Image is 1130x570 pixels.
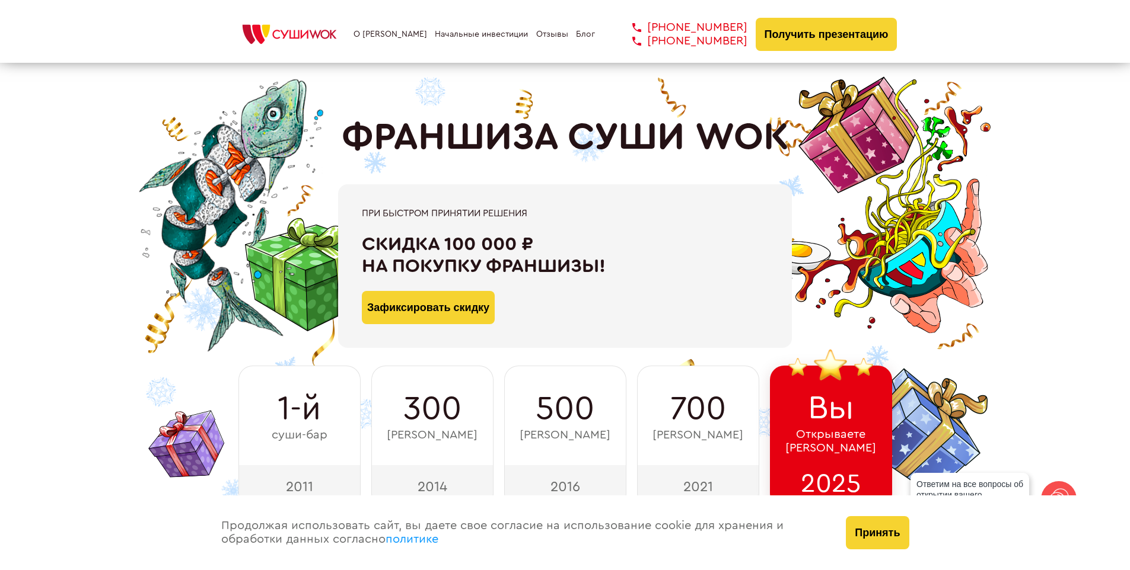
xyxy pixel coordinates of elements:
a: О [PERSON_NAME] [354,30,427,39]
div: 2021 [637,465,759,508]
span: Вы [808,389,854,427]
div: 2025 [770,465,892,508]
a: Блог [576,30,595,39]
span: [PERSON_NAME] [652,428,743,442]
div: Скидка 100 000 ₽ на покупку франшизы! [362,233,768,277]
span: 300 [403,390,461,428]
a: Начальные инвестиции [435,30,528,39]
div: Продолжая использовать сайт, вы даете свое согласие на использование cookie для хранения и обрабо... [209,495,835,570]
button: Принять [846,516,909,549]
span: [PERSON_NAME] [520,428,610,442]
a: [PHONE_NUMBER] [615,34,747,48]
button: Зафиксировать скидку [362,291,495,324]
span: 500 [536,390,594,428]
div: 2016 [504,465,626,508]
span: 1-й [278,390,321,428]
div: При быстром принятии решения [362,208,768,219]
button: Получить презентацию [756,18,897,51]
div: 2014 [371,465,494,508]
div: Ответим на все вопросы об открытии вашего [PERSON_NAME]! [911,473,1029,517]
span: Открываете [PERSON_NAME] [785,428,876,455]
h1: ФРАНШИЗА СУШИ WOK [342,116,789,159]
span: [PERSON_NAME] [387,428,478,442]
a: Отзывы [536,30,568,39]
div: 2011 [238,465,361,508]
span: суши-бар [272,428,327,442]
span: 700 [670,390,726,428]
img: СУШИWOK [233,21,346,47]
a: политике [386,533,438,545]
a: [PHONE_NUMBER] [615,21,747,34]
